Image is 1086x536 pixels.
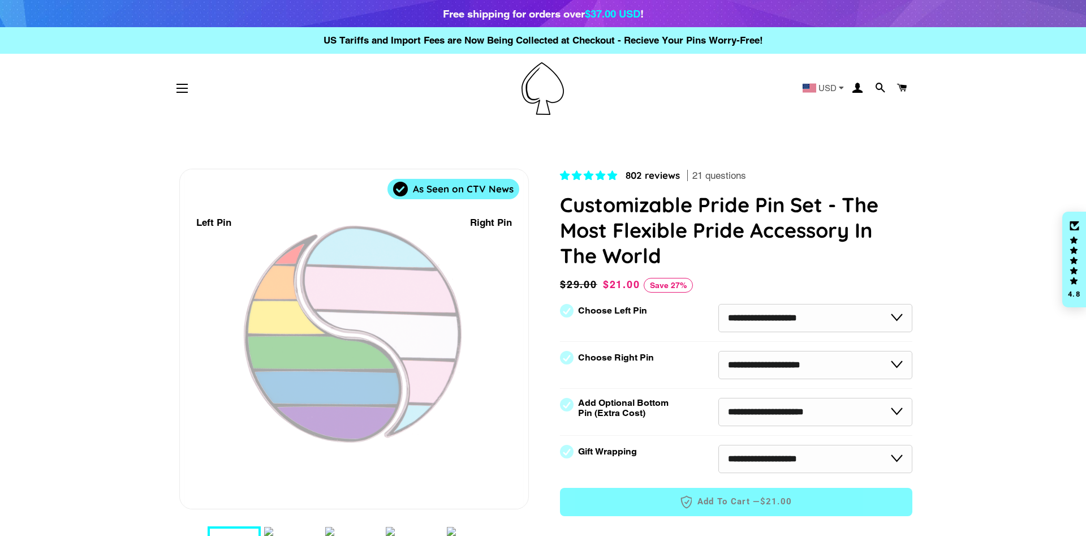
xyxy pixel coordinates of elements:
[522,62,564,115] img: Pin-Ace
[626,169,680,181] span: 802 reviews
[603,278,640,290] span: $21.00
[180,169,528,509] div: 1 / 7
[578,398,673,418] label: Add Optional Bottom Pin (Extra Cost)
[560,170,620,181] span: 4.83 stars
[578,306,647,316] label: Choose Left Pin
[578,447,637,457] label: Gift Wrapping
[1067,290,1081,298] div: 4.8
[760,496,792,508] span: $21.00
[1062,212,1086,308] div: Click to open Judge.me floating reviews tab
[818,84,837,92] span: USD
[585,7,640,20] span: $37.00 USD
[443,6,644,22] div: Free shipping for orders over !
[470,215,512,230] div: Right Pin
[644,278,693,293] span: Save 27%
[560,192,912,268] h1: Customizable Pride Pin Set - The Most Flexible Pride Accessory In The World
[560,488,912,516] button: Add to Cart —$21.00
[577,495,895,509] span: Add to Cart —
[692,169,746,183] span: 21 questions
[578,353,654,363] label: Choose Right Pin
[560,277,600,293] span: $29.00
